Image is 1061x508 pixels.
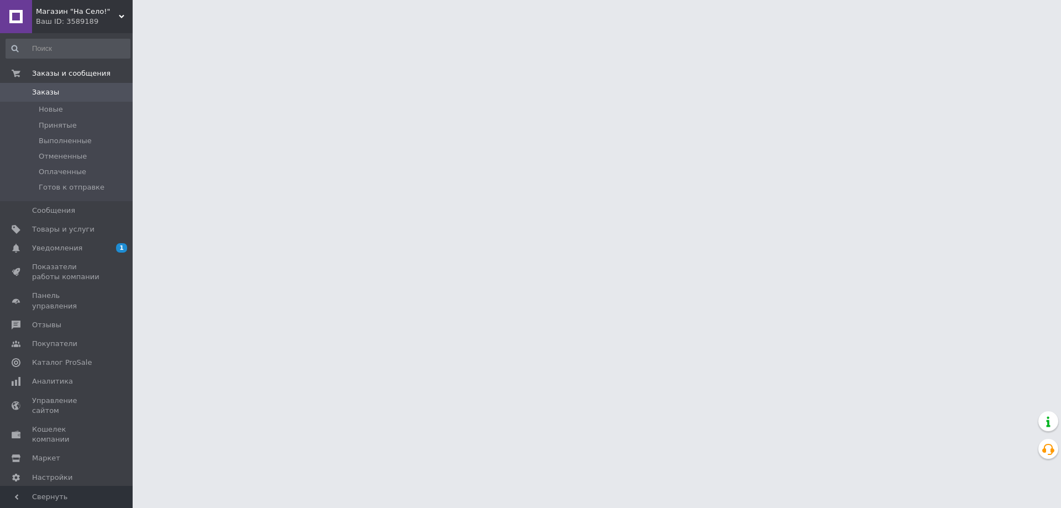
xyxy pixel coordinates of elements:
[39,167,86,177] span: Оплаченные
[32,87,59,97] span: Заказы
[32,358,92,368] span: Каталог ProSale
[32,320,61,330] span: Отзывы
[32,425,102,444] span: Кошелек компании
[39,182,104,192] span: Готов к отправке
[32,339,77,349] span: Покупатели
[39,136,92,146] span: Выполненные
[116,243,127,253] span: 1
[32,69,111,78] span: Заказы и сообщения
[32,243,82,253] span: Уведомления
[36,7,119,17] span: Магазин "На Село!"
[32,291,102,311] span: Панель управления
[6,39,130,59] input: Поиск
[32,262,102,282] span: Показатели работы компании
[32,396,102,416] span: Управление сайтом
[39,121,77,130] span: Принятые
[32,453,60,463] span: Маркет
[39,104,63,114] span: Новые
[32,473,72,483] span: Настройки
[36,17,133,27] div: Ваш ID: 3589189
[39,151,87,161] span: Отмененные
[32,224,94,234] span: Товары и услуги
[32,376,73,386] span: Аналитика
[32,206,75,216] span: Сообщения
